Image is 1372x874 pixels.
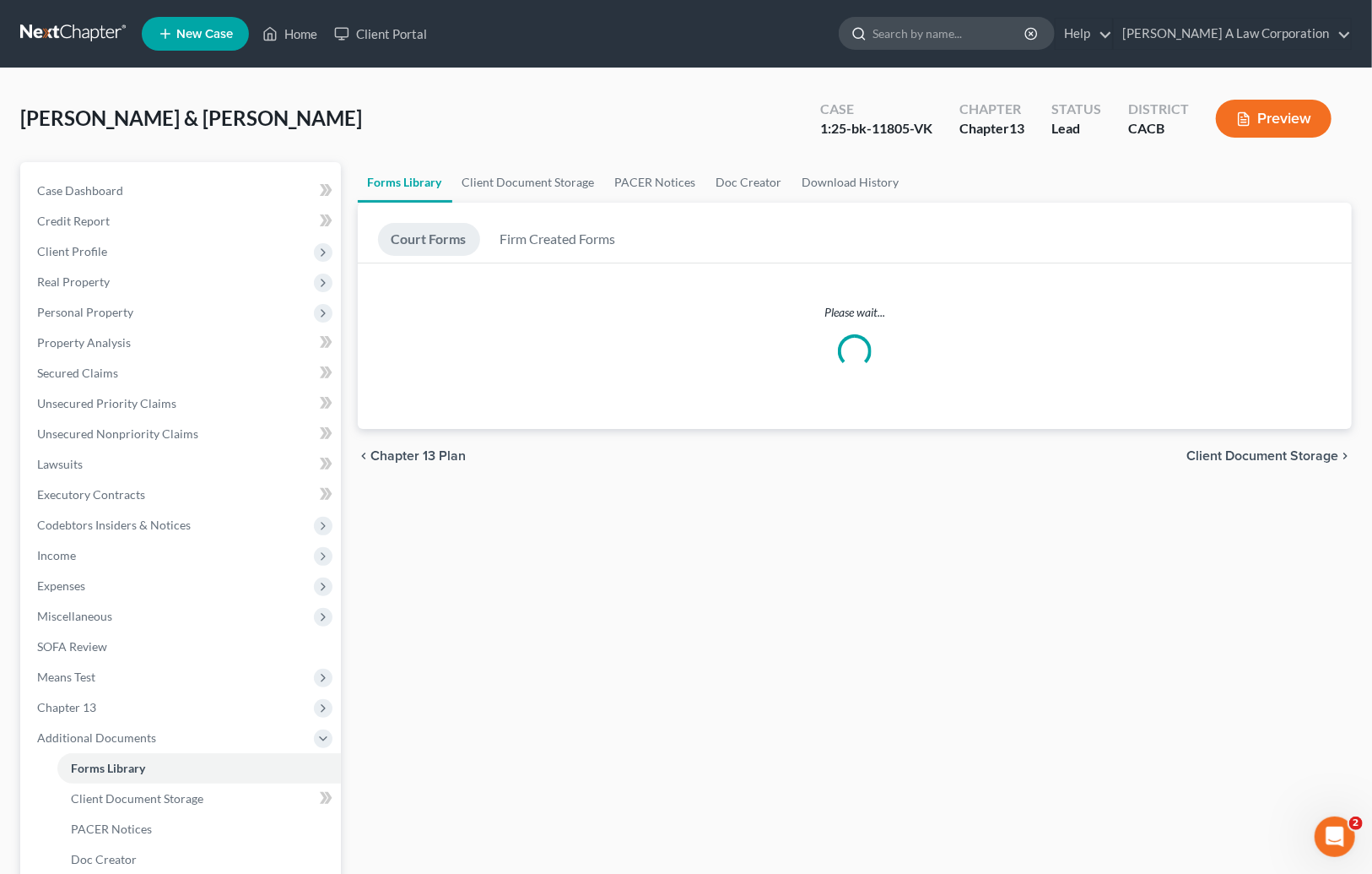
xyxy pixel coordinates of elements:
[37,426,198,441] span: Unsecured Nonpriority Claims
[24,480,341,510] a: Executory Contracts
[24,206,341,236] a: Credit Report
[24,358,341,388] a: Secured Claims
[71,791,203,806] span: Client Document Storage
[1056,19,1112,49] a: Help
[37,214,110,228] span: Credit Report
[452,162,605,203] a: Client Document Storage
[1051,100,1101,119] div: Status
[487,223,629,256] a: Firm Created Forms
[37,670,95,684] span: Means Test
[254,19,326,49] a: Home
[1186,449,1352,463] button: Client Document Storage chevron_right
[378,223,480,256] a: Court Forms
[358,162,452,203] a: Forms Library
[820,119,932,138] div: 1:25-bk-11805-VK
[71,761,145,775] span: Forms Library
[1216,100,1331,138] button: Preview
[1186,449,1338,463] span: Client Document Storage
[37,274,110,289] span: Real Property
[1051,119,1101,138] div: Lead
[57,784,341,814] a: Client Document Storage
[24,632,341,662] a: SOFA Review
[872,18,1027,49] input: Search by name...
[71,822,152,836] span: PACER Notices
[37,700,96,714] span: Chapter 13
[57,814,341,844] a: PACER Notices
[37,548,76,562] span: Income
[1349,817,1363,830] span: 2
[71,852,137,866] span: Doc Creator
[358,449,467,463] button: chevron_left Chapter 13 Plan
[706,162,792,203] a: Doc Creator
[24,388,341,419] a: Unsecured Priority Claims
[820,100,932,119] div: Case
[37,244,107,258] span: Client Profile
[1009,120,1024,136] span: 13
[1114,19,1351,49] a: [PERSON_NAME] A Law Corporation
[959,119,1024,138] div: Chapter
[959,100,1024,119] div: Chapter
[37,639,107,654] span: SOFA Review
[326,19,435,49] a: Client Portal
[1338,449,1352,463] i: chevron_right
[358,449,371,463] i: chevron_left
[37,366,118,380] span: Secured Claims
[24,419,341,449] a: Unsecured Nonpriority Claims
[24,449,341,480] a: Lawsuits
[37,487,145,502] span: Executory Contracts
[37,730,156,745] span: Additional Documents
[1128,100,1189,119] div: District
[37,396,176,410] span: Unsecured Priority Claims
[792,162,910,203] a: Download History
[1128,119,1189,138] div: CACB
[37,183,123,198] span: Case Dashboard
[20,106,362,130] span: [PERSON_NAME] & [PERSON_NAME]
[176,28,233,41] span: New Case
[37,335,131,350] span: Property Analysis
[37,609,112,623] span: Miscellaneous
[1315,817,1355,857] iframe: Intercom live chat
[37,305,133,319] span: Personal Property
[37,578,85,593] span: Expenses
[37,518,191,532] span: Codebtors Insiders & Notices
[371,449,467,463] span: Chapter 13 Plan
[57,753,341,784] a: Forms Library
[24,328,341,358] a: Property Analysis
[37,457,83,471] span: Lawsuits
[605,162,706,203] a: PACER Notices
[358,304,1353,321] p: Please wait...
[24,176,341,206] a: Case Dashboard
